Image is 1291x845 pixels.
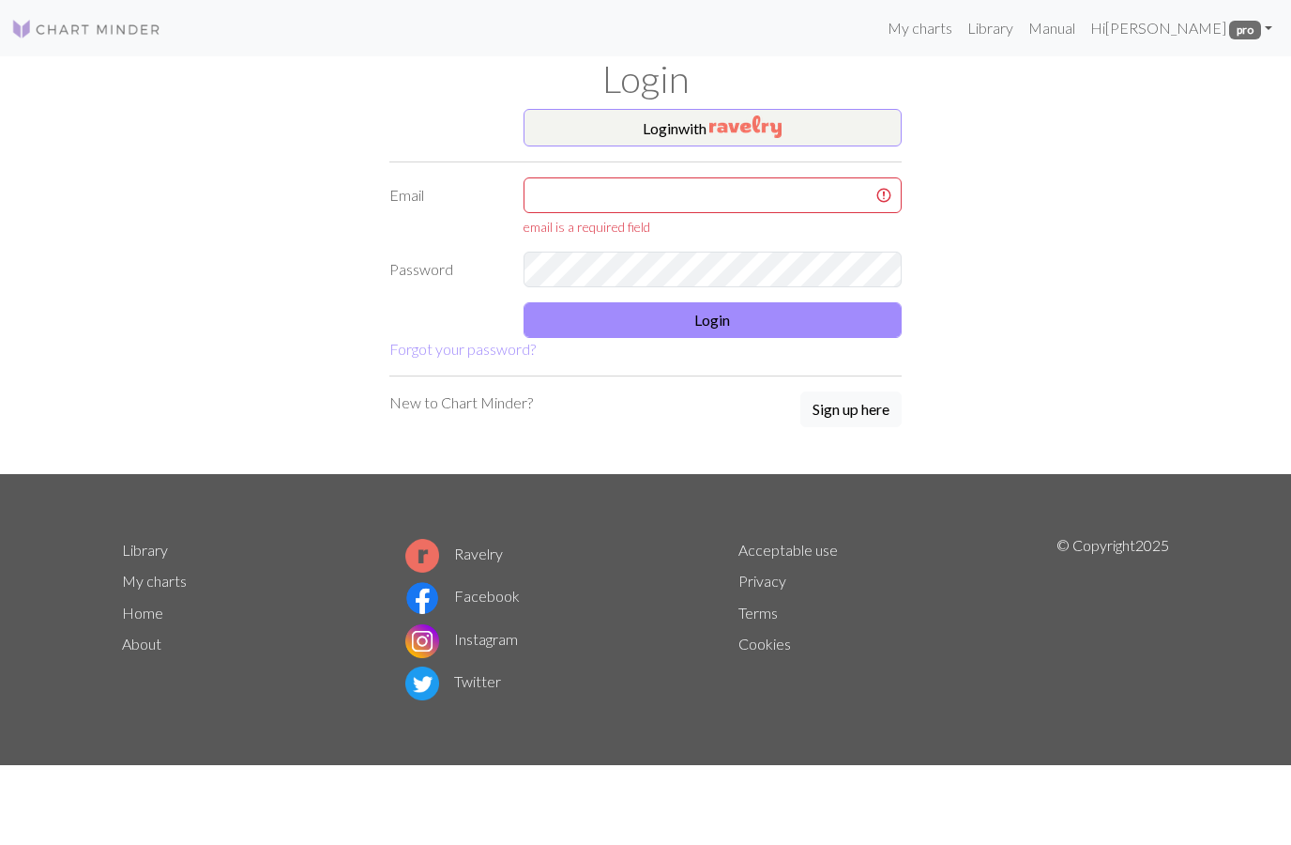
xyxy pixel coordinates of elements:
button: Login [524,302,903,338]
a: Privacy [738,572,786,590]
a: Acceptable use [738,541,838,559]
h1: Login [111,56,1180,101]
a: Library [122,541,168,559]
a: Manual [1021,9,1083,47]
p: New to Chart Minder? [389,392,533,414]
a: My charts [122,572,187,590]
a: Ravelry [405,545,503,562]
label: Email [378,177,512,237]
img: Twitter logo [405,667,439,700]
a: Twitter [405,672,501,690]
img: Logo [11,18,161,40]
a: Sign up here [800,392,902,429]
img: Instagram logo [405,624,439,658]
a: Forgot your password? [389,340,536,358]
a: Home [122,604,163,622]
img: Ravelry logo [405,539,439,573]
p: © Copyright 2025 [1056,534,1169,705]
a: Library [960,9,1021,47]
button: Loginwith [524,109,903,146]
div: email is a required field [524,217,903,237]
a: Cookies [738,635,791,653]
a: About [122,635,161,653]
a: Terms [738,604,778,622]
a: Facebook [405,587,520,605]
span: pro [1229,21,1261,39]
a: My charts [880,9,960,47]
a: Instagram [405,630,518,648]
button: Sign up here [800,392,902,427]
img: Facebook logo [405,581,439,615]
a: Hi[PERSON_NAME] pro [1083,9,1280,47]
label: Password [378,252,512,287]
img: Ravelry [709,115,782,138]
